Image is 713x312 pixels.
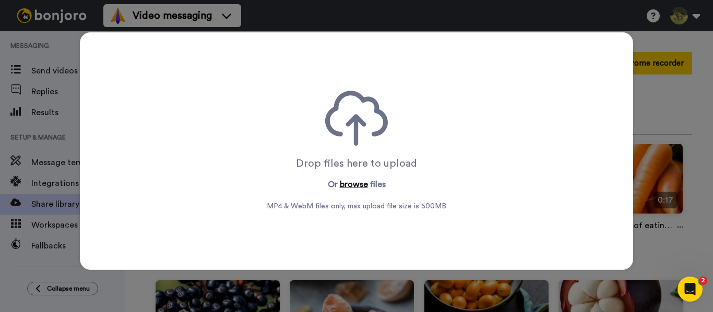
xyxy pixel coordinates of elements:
[340,178,368,191] button: browse
[296,156,417,171] div: Drop files here to upload
[678,277,703,302] iframe: Intercom live chat
[267,201,446,211] span: MP4 & WebM files only, max upload file size is 500 MB
[699,277,707,285] span: 2
[328,178,386,191] p: Or files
